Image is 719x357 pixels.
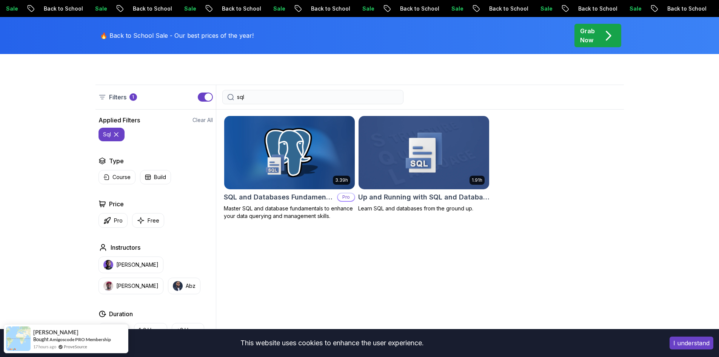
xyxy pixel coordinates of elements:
p: Sale [86,5,110,12]
h2: Price [109,199,124,209]
p: Back to School [35,5,86,12]
p: [PERSON_NAME] [116,261,159,269]
h2: SQL and Databases Fundamentals [224,192,334,202]
p: Back to School [213,5,264,12]
p: Filters [109,93,126,102]
p: Sale [531,5,556,12]
p: 3.39h [335,177,348,183]
p: +3 Hours [177,326,199,334]
p: Sale [353,5,377,12]
button: instructor imgAbz [168,278,200,294]
span: [PERSON_NAME] [33,329,79,335]
p: Free [148,217,159,224]
p: Back to School [391,5,442,12]
h2: Type [109,156,124,165]
p: Learn SQL and databases from the ground up. [358,205,490,212]
img: instructor img [173,281,183,291]
p: Build [154,173,166,181]
img: instructor img [103,260,113,270]
p: 1-3 Hours [139,326,162,334]
button: instructor img[PERSON_NAME] [99,278,163,294]
button: Build [140,170,171,184]
input: Search Java, React, Spring boot ... [237,93,399,101]
p: sql [103,131,111,138]
p: Back to School [302,5,353,12]
button: 0-1 Hour [99,323,129,337]
img: Up and Running with SQL and Databases card [359,116,489,189]
p: Back to School [658,5,710,12]
p: Back to School [569,5,620,12]
h2: Duration [109,309,133,318]
button: Free [132,213,164,228]
p: 🔥 Back to School Sale - Our best prices of the year! [100,31,254,40]
img: SQL and Databases Fundamentals card [221,114,358,191]
p: Back to School [124,5,175,12]
img: instructor img [103,281,113,291]
button: Pro [99,213,128,228]
p: Sale [175,5,199,12]
a: SQL and Databases Fundamentals card3.39hSQL and Databases FundamentalsProMaster SQL and database ... [224,116,355,220]
p: Pro [114,217,123,224]
button: Accept cookies [670,337,713,349]
p: Sale [620,5,645,12]
p: 1 [132,94,134,100]
p: Grab Now [580,26,595,45]
a: Up and Running with SQL and Databases card1.91hUp and Running with SQL and DatabasesLearn SQL and... [358,116,490,212]
div: This website uses cookies to enhance the user experience. [6,335,658,351]
h2: Up and Running with SQL and Databases [358,192,490,202]
p: 1.91h [472,177,482,183]
p: Course [112,173,131,181]
p: Master SQL and database fundamentals to enhance your data querying and management skills. [224,205,355,220]
a: Amigoscode PRO Membership [49,337,111,342]
span: 17 hours ago [33,343,56,350]
p: Back to School [480,5,531,12]
h2: Applied Filters [99,116,140,125]
p: Sale [264,5,288,12]
button: Course [99,170,135,184]
span: Bought [33,336,49,342]
img: provesource social proof notification image [6,326,31,351]
button: +3 Hours [172,323,204,337]
p: Abz [186,282,196,290]
button: Clear All [192,116,213,124]
button: 1-3 Hours [134,323,167,337]
p: Pro [338,193,354,201]
button: instructor img[PERSON_NAME] [99,257,163,273]
p: [PERSON_NAME] [116,282,159,290]
a: ProveSource [64,343,87,350]
button: sql [99,128,125,141]
h2: Instructors [111,243,140,252]
p: Sale [442,5,467,12]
